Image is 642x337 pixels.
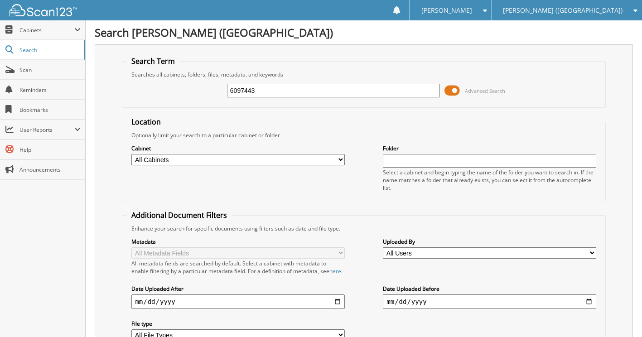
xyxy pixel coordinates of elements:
span: Search [19,46,79,54]
label: Uploaded By [383,238,596,246]
label: Metadata [131,238,344,246]
legend: Location [127,117,165,127]
label: Folder [383,144,596,152]
legend: Search Term [127,56,179,66]
span: Bookmarks [19,106,81,114]
div: Optionally limit your search to a particular cabinet or folder [127,131,600,139]
div: Searches all cabinets, folders, files, metadata, and keywords [127,71,600,78]
div: Enhance your search for specific documents using filters such as date and file type. [127,225,600,232]
label: Date Uploaded After [131,285,344,293]
span: [PERSON_NAME] [421,8,472,13]
span: Advanced Search [465,87,505,94]
input: end [383,294,596,309]
div: All metadata fields are searched by default. Select a cabinet with metadata to enable filtering b... [131,260,344,275]
label: File type [131,320,344,327]
div: Select a cabinet and begin typing the name of the folder you want to search in. If the name match... [383,168,596,192]
span: Help [19,146,81,154]
span: Announcements [19,166,81,173]
span: Reminders [19,86,81,94]
input: start [131,294,344,309]
span: Scan [19,66,81,74]
span: [PERSON_NAME] ([GEOGRAPHIC_DATA]) [503,8,623,13]
span: Cabinets [19,26,74,34]
legend: Additional Document Filters [127,210,232,220]
a: here [329,267,341,275]
h1: Search [PERSON_NAME] ([GEOGRAPHIC_DATA]) [95,25,633,40]
span: User Reports [19,126,74,134]
label: Date Uploaded Before [383,285,596,293]
img: scan123-logo-white.svg [9,4,77,16]
label: Cabinet [131,144,344,152]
